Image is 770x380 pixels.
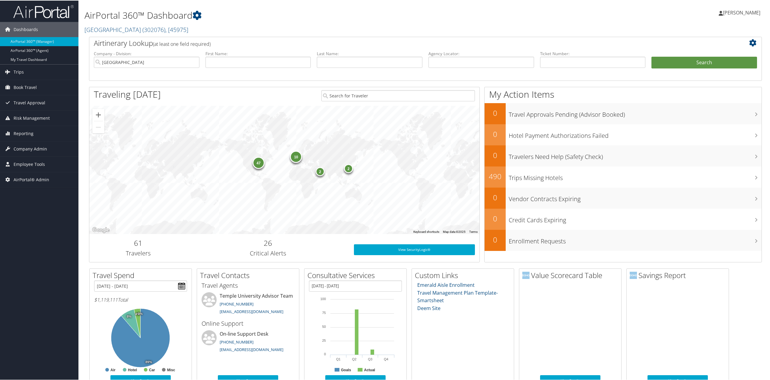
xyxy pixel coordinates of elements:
[322,338,326,342] tspan: 25
[94,296,118,302] span: $1,119,111
[191,237,345,248] h2: 26
[485,145,762,166] a: 0Travelers Need Help (Safety Check)
[485,213,506,223] h2: 0
[364,367,375,372] text: Actual
[321,90,475,101] input: Search for Traveler
[199,292,297,316] li: Temple University Advisor Team
[417,304,441,311] a: Deem Site
[110,367,116,372] text: Air
[415,270,514,280] h2: Custom Links
[344,163,353,173] div: 2
[149,367,155,372] text: Car
[253,156,265,168] div: 47
[485,166,762,187] a: 490Trips Missing Hotels
[509,191,762,203] h3: Vendor Contracts Expiring
[354,244,475,255] a: View SecurityLogic®
[94,87,161,100] h1: Traveling [DATE]
[413,229,439,233] button: Keyboard shortcuts
[145,360,152,363] tspan: 89%
[485,229,762,250] a: 0Enrollment Requests
[127,314,132,318] tspan: 8%
[199,330,297,354] li: On-line Support Desk
[191,249,345,257] h3: Critical Alerts
[322,310,326,314] tspan: 75
[94,249,182,257] h3: Travelers
[13,4,74,18] img: airportal-logo.png
[509,212,762,224] h3: Credit Cards Expiring
[485,103,762,124] a: 0Travel Approvals Pending (Advisor Booked)
[14,21,38,36] span: Dashboards
[719,3,766,21] a: [PERSON_NAME]
[202,319,294,327] h3: Online Support
[202,281,294,289] h3: Travel Agents
[14,64,24,79] span: Trips
[84,25,188,33] a: [GEOGRAPHIC_DATA]
[485,208,762,229] a: 0Credit Cards Expiring
[341,367,351,372] text: Goals
[651,56,757,68] button: Search
[630,270,729,280] h2: Savings Report
[485,87,762,100] h1: My Action Items
[84,8,539,21] h1: AirPortal 360™ Dashboard
[485,107,506,118] h2: 0
[384,357,388,360] text: Q4
[94,237,182,248] h2: 61
[14,95,45,110] span: Travel Approval
[93,270,192,280] h2: Travel Spend
[417,289,498,303] a: Travel Management Plan Template- Smartsheet
[417,281,475,288] a: Emerald Aisle Enrollment
[135,312,140,315] tspan: 4%
[92,108,104,120] button: Zoom in
[368,357,373,360] text: Q3
[14,79,37,94] span: Book Travel
[522,271,530,278] img: domo-logo.png
[485,234,506,244] h2: 0
[320,296,326,300] tspan: 100
[723,9,760,15] span: [PERSON_NAME]
[322,324,326,328] tspan: 50
[290,150,302,162] div: 10
[509,170,762,182] h3: Trips Missing Hotels
[485,124,762,145] a: 0Hotel Payment Authorizations Failed
[142,25,165,33] span: ( 302076 )
[138,312,143,315] tspan: 0%
[91,226,111,233] a: Open this area in Google Maps (opens a new window)
[509,107,762,118] h3: Travel Approvals Pending (Advisor Booked)
[522,270,621,280] h2: Value Scorecard Table
[94,37,701,48] h2: Airtinerary Lookup
[14,141,47,156] span: Company Admin
[485,128,506,139] h2: 0
[485,187,762,208] a: 0Vendor Contracts Expiring
[509,149,762,160] h3: Travelers Need Help (Safety Check)
[485,150,506,160] h2: 0
[469,230,478,233] a: Terms (opens in new tab)
[14,156,45,171] span: Employee Tools
[485,192,506,202] h2: 0
[128,367,137,372] text: Hotel
[428,50,534,56] label: Agency Locator:
[220,346,283,352] a: [EMAIL_ADDRESS][DOMAIN_NAME]
[167,367,175,372] text: Misc
[220,339,253,344] a: [PHONE_NUMBER]
[220,301,253,306] a: [PHONE_NUMBER]
[352,357,357,360] text: Q2
[540,50,646,56] label: Ticket Number:
[94,50,199,56] label: Company - Division:
[485,171,506,181] h2: 490
[220,308,283,314] a: [EMAIL_ADDRESS][DOMAIN_NAME]
[630,271,637,278] img: domo-logo.png
[205,50,311,56] label: First Name:
[94,296,187,302] h6: Total
[324,352,326,355] tspan: 0
[14,125,33,141] span: Reporting
[14,172,49,187] span: AirPortal® Admin
[317,50,422,56] label: Last Name:
[307,270,406,280] h2: Consultative Services
[165,25,188,33] span: , [ 45975 ]
[92,121,104,133] button: Zoom out
[509,128,762,139] h3: Hotel Payment Authorizations Failed
[509,233,762,245] h3: Enrollment Requests
[91,226,111,233] img: Google
[14,110,50,125] span: Risk Management
[336,357,341,360] text: Q1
